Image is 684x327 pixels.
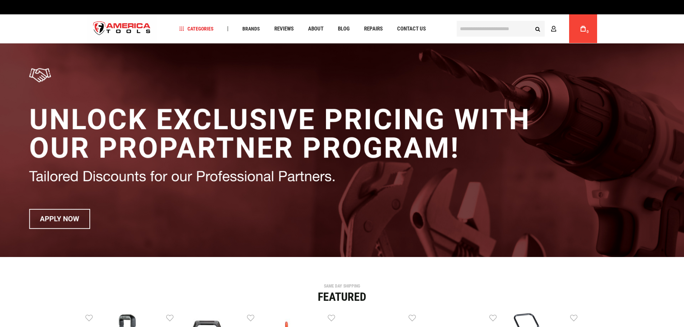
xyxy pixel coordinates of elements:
span: Reviews [274,26,294,32]
span: Blog [338,26,350,32]
a: Repairs [361,24,386,34]
a: Contact Us [394,24,429,34]
span: Categories [179,26,214,31]
button: Search [531,22,545,36]
a: About [305,24,327,34]
span: Brands [242,26,260,31]
span: Contact Us [397,26,426,32]
a: store logo [87,15,157,42]
span: About [308,26,324,32]
img: America Tools [87,15,157,42]
span: 0 [587,30,589,34]
a: Brands [239,24,263,34]
a: Categories [176,24,217,34]
div: Featured [85,291,599,303]
div: SAME DAY SHIPPING [85,284,599,288]
a: 0 [576,14,590,43]
a: Blog [335,24,353,34]
span: Repairs [364,26,383,32]
a: Reviews [271,24,297,34]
